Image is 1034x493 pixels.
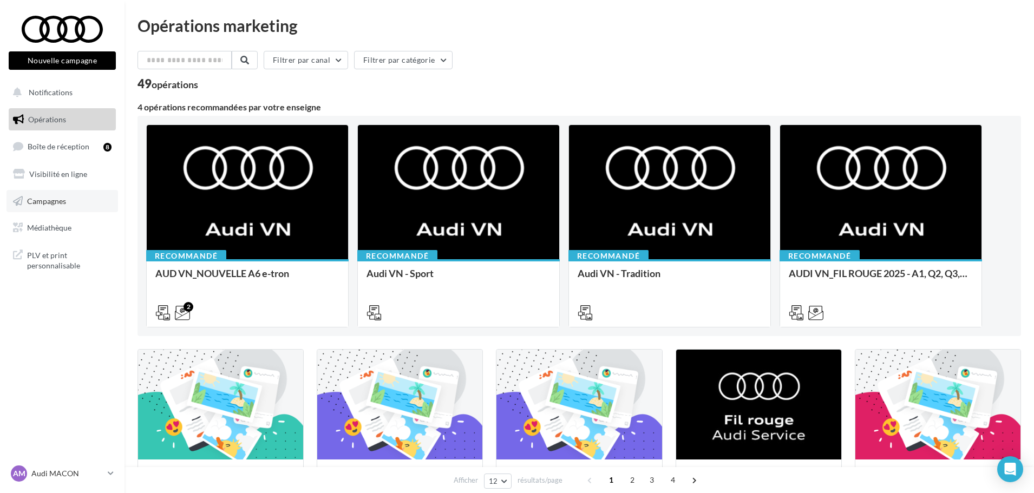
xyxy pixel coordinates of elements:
div: Recommandé [780,250,860,262]
div: Opérations marketing [138,17,1021,34]
span: Notifications [29,88,73,97]
span: Visibilité en ligne [29,169,87,179]
div: Recommandé [568,250,649,262]
span: 4 [664,471,682,489]
div: 49 [138,78,198,90]
span: 12 [489,477,498,485]
a: Médiathèque [6,216,118,239]
button: Filtrer par catégorie [354,51,453,69]
div: Recommandé [357,250,437,262]
span: Campagnes [27,196,66,205]
span: Boîte de réception [28,142,89,151]
div: Recommandé [146,250,226,262]
span: Médiathèque [27,223,71,232]
a: Boîte de réception8 [6,135,118,158]
span: résultats/page [518,475,562,485]
div: Audi VN - Tradition [578,268,762,290]
div: opérations [152,80,198,89]
div: 8 [103,143,112,152]
span: Opérations [28,115,66,124]
button: Notifications [6,81,114,104]
a: AM Audi MACON [9,463,116,484]
div: 2 [184,302,193,312]
span: AM [13,468,25,479]
a: Campagnes [6,190,118,213]
button: 12 [484,474,512,489]
div: Audi VN - Sport [367,268,551,290]
span: 2 [624,471,641,489]
div: 4 opérations recommandées par votre enseigne [138,103,1021,111]
div: AUDI VN_FIL ROUGE 2025 - A1, Q2, Q3, Q5 et Q4 e-tron [789,268,973,290]
span: Afficher [454,475,478,485]
div: AUD VN_NOUVELLE A6 e-tron [155,268,339,290]
div: Open Intercom Messenger [997,456,1023,482]
a: PLV et print personnalisable [6,244,118,275]
a: Visibilité en ligne [6,163,118,186]
span: 1 [603,471,620,489]
button: Nouvelle campagne [9,51,116,70]
span: PLV et print personnalisable [27,248,112,271]
span: 3 [643,471,660,489]
button: Filtrer par canal [264,51,348,69]
a: Opérations [6,108,118,131]
p: Audi MACON [31,468,103,479]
